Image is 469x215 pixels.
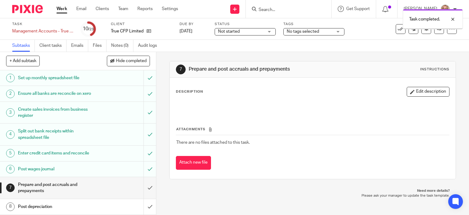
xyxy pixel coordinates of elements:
p: Please ask your manager to update the task template. [176,193,450,198]
a: Notes (0) [111,40,133,52]
span: Not started [218,29,240,34]
button: + Add subtask [6,56,40,66]
a: Reports [137,6,153,12]
span: There are no files attached to this task. [176,140,250,145]
a: Work [56,6,67,12]
h1: Enter credit card items and reconcile [18,149,98,158]
p: Description [176,89,203,94]
div: 3 [6,108,15,117]
span: Hide completed [116,59,147,64]
label: Task [12,22,73,27]
div: 4 [6,130,15,139]
div: Instructions [420,67,449,72]
h1: Post wages journal [18,165,98,174]
p: Need more details? [176,188,450,193]
h1: Prepare and post accruals and prepayments [189,66,325,72]
a: Clients [96,6,109,12]
div: Management Accounts - True CFP [12,28,73,34]
img: SJ.jpg [440,4,450,14]
span: Attachments [176,128,205,131]
p: Task completed. [409,16,440,22]
button: Hide completed [107,56,150,66]
div: 8 [6,202,15,211]
a: Files [93,40,107,52]
a: Client tasks [39,40,67,52]
h1: Set up monthly spreadsheet file [18,73,98,83]
a: Team [118,6,128,12]
h1: Split out bank receipts within spreadsheet file [18,127,98,142]
a: Subtasks [12,40,35,52]
span: No tags selected [287,29,319,34]
label: Status [215,22,276,27]
div: 5 [6,149,15,158]
button: Edit description [407,87,449,97]
a: Settings [162,6,178,12]
label: Due by [180,22,207,27]
label: Client [111,22,172,27]
h1: Post depreciation [18,202,98,211]
span: [DATE] [180,29,192,33]
div: 6 [6,165,15,173]
a: Audit logs [138,40,162,52]
a: Emails [71,40,88,52]
div: 10 [83,25,94,32]
h1: Prepare and post accruals and prepayments [18,180,98,196]
div: 2 [6,90,15,98]
small: /23 [88,28,94,31]
a: Email [76,6,86,12]
div: 1 [6,74,15,82]
p: True CFP Limited [111,28,144,34]
button: Attach new file [176,156,211,170]
h1: Ensure all banks are reconcile on xero [18,89,98,98]
div: 7 [6,183,15,192]
img: Pixie [12,5,43,13]
div: 7 [176,65,186,74]
h1: Create sales invoices from business register [18,105,98,120]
